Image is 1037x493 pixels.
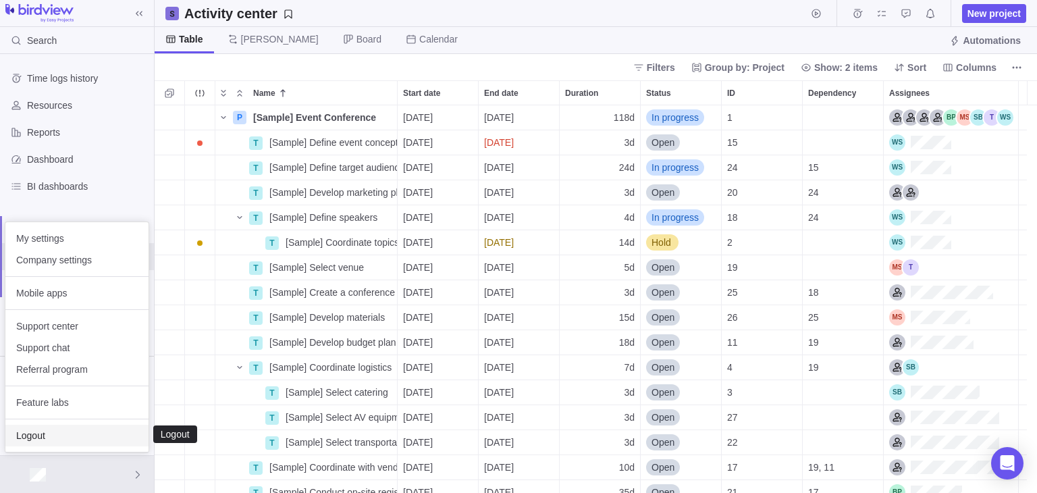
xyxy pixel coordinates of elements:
a: Mobile apps [5,282,149,304]
span: Support center [16,319,138,333]
a: Support chat [5,337,149,359]
a: My settings [5,228,149,249]
span: Support chat [16,341,138,355]
a: Referral program [5,359,149,380]
span: Feature labs [16,396,138,409]
a: Logout [5,425,149,446]
a: Feature labs [5,392,149,413]
a: Support center [5,315,149,337]
div: Test [8,467,24,483]
span: Referral program [16,363,138,376]
span: Company settings [16,253,138,267]
span: My settings [16,232,138,245]
div: Logout [159,429,191,440]
a: Company settings [5,249,149,271]
span: Mobile apps [16,286,138,300]
span: Logout [16,429,138,442]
